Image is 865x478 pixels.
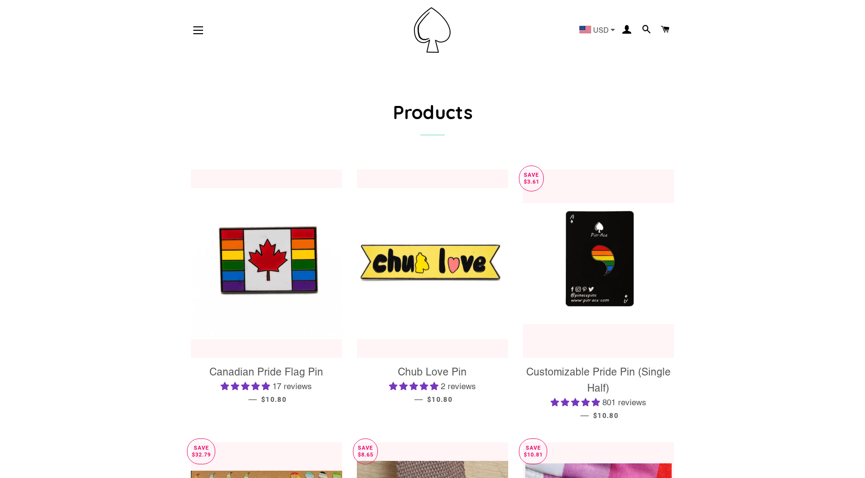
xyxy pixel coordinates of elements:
[191,99,674,125] h1: Products
[441,381,476,391] span: 2 reviews
[414,7,451,53] img: Pin-Ace
[357,358,508,412] a: Chub Love Pin 5.00 stars 2 reviews — $10.80
[523,358,674,428] a: Customizable Pride Pin (Single Half) 4.83 stars 801 reviews — $10.80
[248,394,257,404] span: —
[526,366,671,394] span: Customizable Pride Pin (Single Half)
[191,358,342,412] a: Canadian Pride Flag Pin 5.00 stars 17 reviews — $10.80
[414,394,423,404] span: —
[353,439,377,464] p: Save $8.65
[580,410,589,420] span: —
[272,381,312,391] span: 17 reviews
[187,439,215,464] p: Save $32.79
[209,366,323,378] span: Canadian Pride Flag Pin
[191,188,342,339] img: Canadian Pride Flag Enamel Pin Badge Rainbow Lapel LGBTQ Gay Gift For Her/Him - Pin Ace
[427,395,453,403] span: $10.80
[357,169,508,358] a: Chub Love Enamel Pin Badge Pride Chaser Size Body Diversity Gift For Him/Her - Pin Ace
[398,366,467,378] span: Chub Love Pin
[551,397,602,407] span: 4.83 stars
[389,381,441,391] span: 5.00 stars
[519,166,543,191] p: Save $3.61
[221,381,272,391] span: 5.00 stars
[191,169,342,358] a: Canadian Pride Flag Enamel Pin Badge Rainbow Lapel LGBTQ Gay Gift For Her/Him - Pin Ace
[593,412,618,419] span: $10.80
[519,439,547,464] p: Save $10.81
[593,26,609,34] span: USD
[357,188,508,339] img: Chub Love Enamel Pin Badge Pride Chaser Size Body Diversity Gift For Him/Her - Pin Ace
[602,397,646,407] span: 801 reviews
[261,395,287,403] span: $10.80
